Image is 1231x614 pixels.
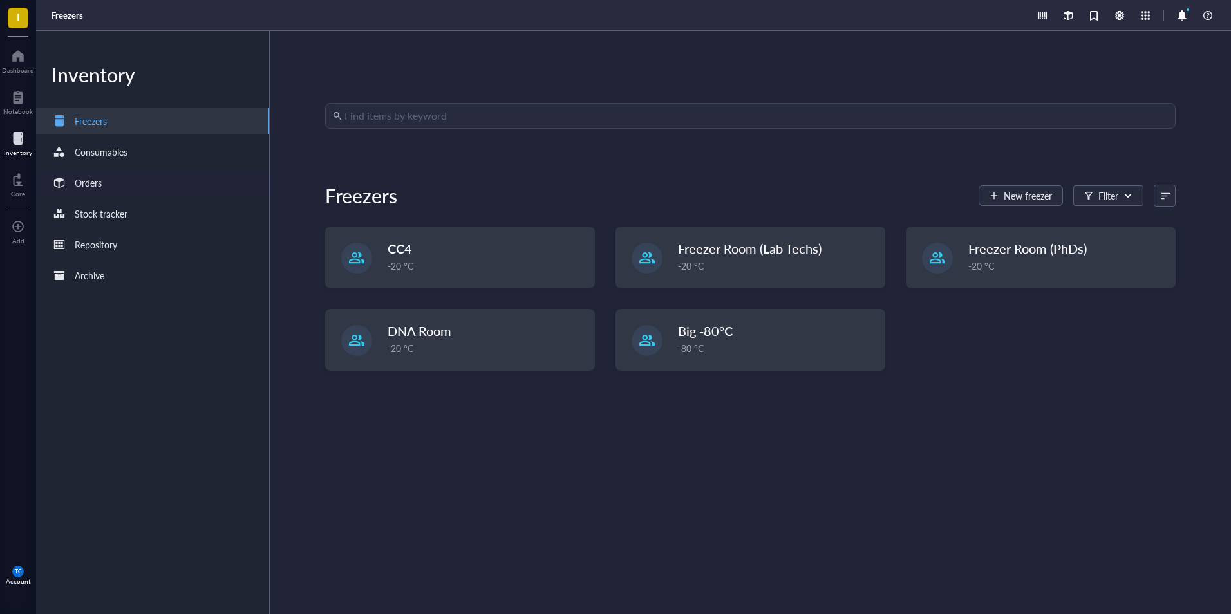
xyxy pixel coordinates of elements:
[12,237,24,245] div: Add
[6,577,31,585] div: Account
[36,139,269,165] a: Consumables
[75,145,127,159] div: Consumables
[1004,191,1052,201] span: New freezer
[388,259,587,273] div: -20 °C
[11,190,25,198] div: Core
[678,322,733,340] span: Big -80°C
[2,46,34,74] a: Dashboard
[36,62,269,88] div: Inventory
[968,259,1167,273] div: -20 °C
[75,268,104,283] div: Archive
[678,259,877,273] div: -20 °C
[4,128,32,156] a: Inventory
[388,239,412,257] span: CC4
[1098,189,1118,203] div: Filter
[678,239,822,257] span: Freezer Room (Lab Techs)
[3,107,33,115] div: Notebook
[75,207,127,221] div: Stock tracker
[75,114,107,128] div: Freezers
[3,87,33,115] a: Notebook
[11,169,25,198] a: Core
[75,176,102,190] div: Orders
[36,263,269,288] a: Archive
[979,185,1063,206] button: New freezer
[75,237,117,252] div: Repository
[388,322,451,340] span: DNA Room
[36,108,269,134] a: Freezers
[325,183,397,209] div: Freezers
[4,149,32,156] div: Inventory
[36,170,269,196] a: Orders
[968,239,1087,257] span: Freezer Room (PhDs)
[36,232,269,257] a: Repository
[15,568,22,575] span: TC
[678,341,877,355] div: -80 °C
[388,341,587,355] div: -20 °C
[52,10,86,21] a: Freezers
[36,201,269,227] a: Stock tracker
[2,66,34,74] div: Dashboard
[17,8,20,24] span: I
